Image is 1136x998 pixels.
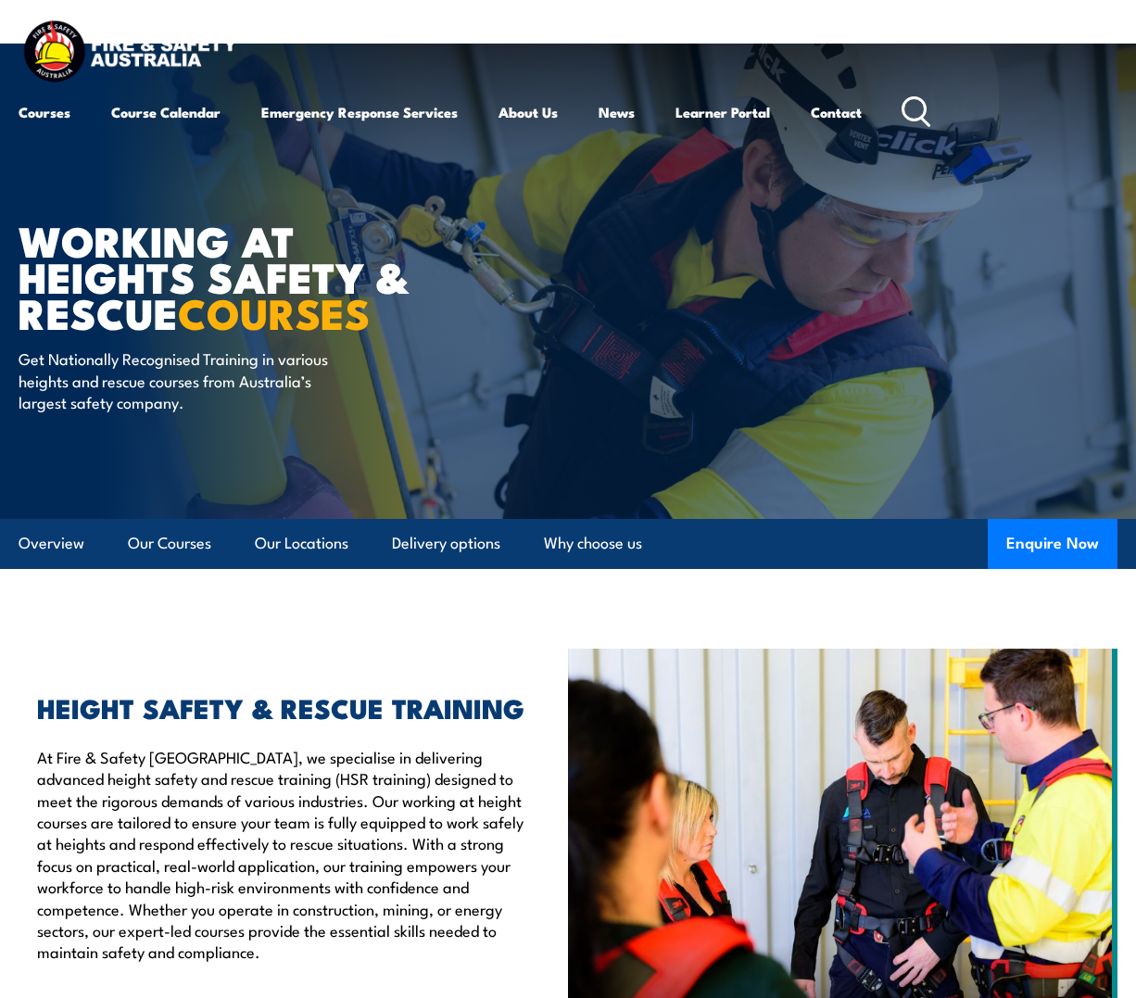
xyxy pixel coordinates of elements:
[19,519,84,568] a: Overview
[128,519,211,568] a: Our Courses
[675,90,770,134] a: Learner Portal
[261,90,458,134] a: Emergency Response Services
[544,519,642,568] a: Why choose us
[255,519,348,568] a: Our Locations
[811,90,862,134] a: Contact
[19,347,357,412] p: Get Nationally Recognised Training in various heights and rescue courses from Australia’s largest...
[37,746,540,963] p: At Fire & Safety [GEOGRAPHIC_DATA], we specialise in delivering advanced height safety and rescue...
[111,90,221,134] a: Course Calendar
[178,280,370,344] strong: COURSES
[19,90,70,134] a: Courses
[19,221,476,330] h1: WORKING AT HEIGHTS SAFETY & RESCUE
[37,695,540,719] h2: HEIGHT SAFETY & RESCUE TRAINING
[599,90,635,134] a: News
[988,519,1117,569] button: Enquire Now
[392,519,500,568] a: Delivery options
[499,90,558,134] a: About Us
